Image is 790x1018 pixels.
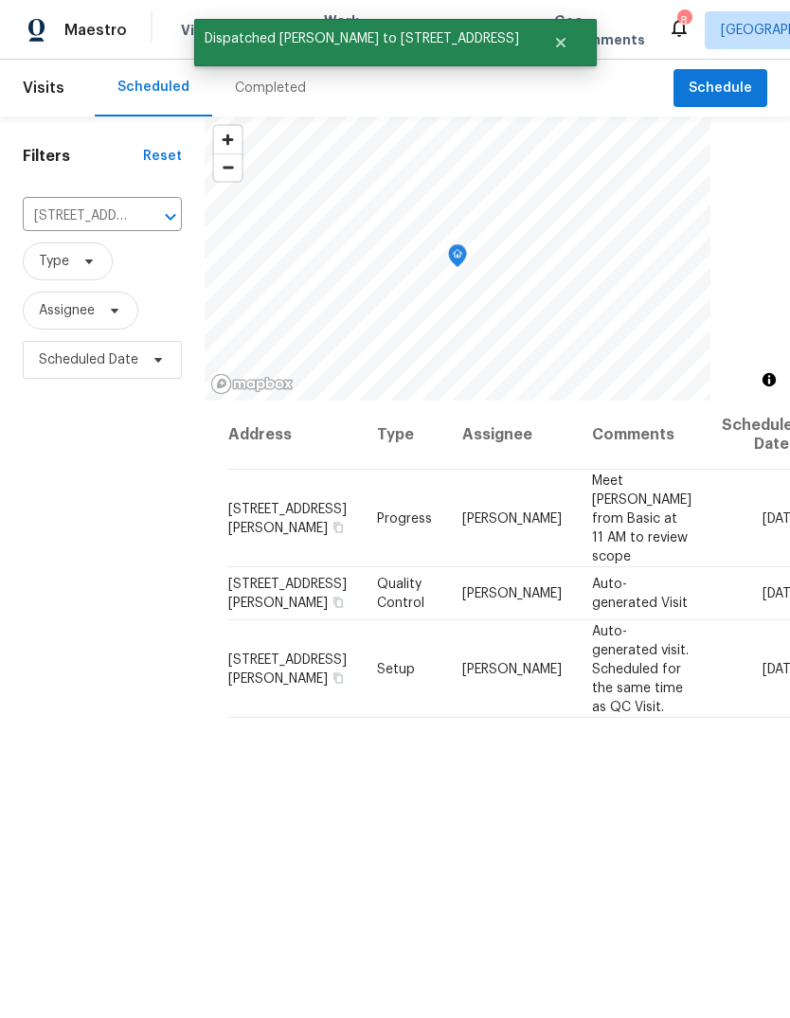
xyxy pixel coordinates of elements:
button: Zoom out [214,153,242,181]
span: Geo Assignments [554,11,645,49]
th: Address [227,401,362,470]
span: Meet [PERSON_NAME] from Basic at 11 AM to review scope [592,473,691,563]
span: Setup [377,662,415,675]
h1: Filters [23,147,143,166]
input: Search for an address... [23,202,129,231]
div: 8 [677,11,691,30]
button: Close [530,24,592,62]
span: Dispatched [PERSON_NAME] to [STREET_ADDRESS] [194,19,530,59]
span: Zoom out [214,154,242,181]
button: Copy Address [330,669,347,686]
div: Completed [235,79,306,98]
span: [STREET_ADDRESS][PERSON_NAME] [228,652,347,685]
span: Work Orders [324,11,372,49]
span: Toggle attribution [763,369,775,390]
button: Schedule [673,69,767,108]
button: Zoom in [214,126,242,153]
canvas: Map [205,116,710,401]
span: Auto-generated visit. Scheduled for the same time as QC Visit. [592,624,689,713]
div: Map marker [448,244,467,274]
span: Visits [181,21,220,40]
th: Comments [577,401,707,470]
span: [STREET_ADDRESS][PERSON_NAME] [228,578,347,610]
div: Scheduled [117,78,189,97]
span: Type [39,252,69,271]
a: Mapbox homepage [210,373,294,395]
span: Assignee [39,301,95,320]
button: Toggle attribution [758,368,781,391]
span: Schedule [689,77,752,100]
span: Scheduled Date [39,350,138,369]
button: Open [157,204,184,230]
span: [PERSON_NAME] [462,662,562,675]
span: Visits [23,67,64,109]
div: Reset [143,147,182,166]
span: Maestro [64,21,127,40]
span: Auto-generated Visit [592,578,688,610]
span: [STREET_ADDRESS][PERSON_NAME] [228,502,347,534]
